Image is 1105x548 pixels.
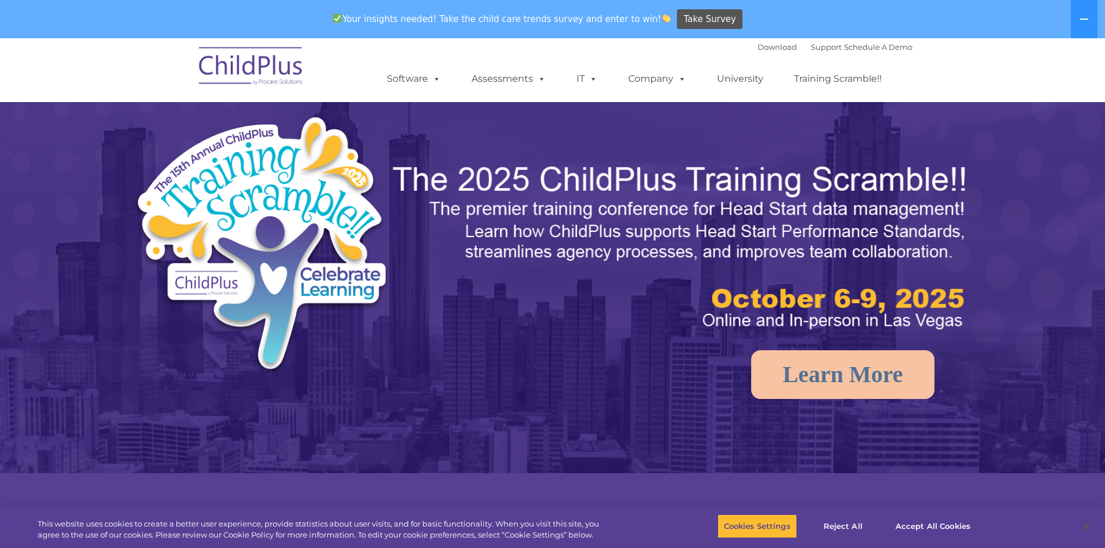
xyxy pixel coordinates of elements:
img: 👏 [662,14,671,23]
a: IT [565,67,609,90]
a: Schedule A Demo [844,42,912,52]
button: Reject All [807,514,879,539]
a: Download [758,42,797,52]
div: This website uses cookies to create a better user experience, provide statistics about user visit... [38,518,608,541]
a: Software [375,67,452,90]
img: ✅ [333,14,342,23]
a: Training Scramble!! [782,67,893,90]
a: Support [811,42,842,52]
button: Cookies Settings [718,514,797,539]
button: Close [1074,514,1099,539]
a: Company [617,67,698,90]
button: Accept All Cookies [889,514,977,539]
img: ChildPlus by Procare Solutions [193,39,309,97]
font: | [758,42,912,52]
a: University [705,67,775,90]
span: Take Survey [684,9,736,30]
a: Take Survey [677,9,742,30]
span: Your insights needed! Take the child care trends survey and enter to win! [328,8,676,30]
a: Learn More [751,350,935,399]
a: Assessments [460,67,557,90]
